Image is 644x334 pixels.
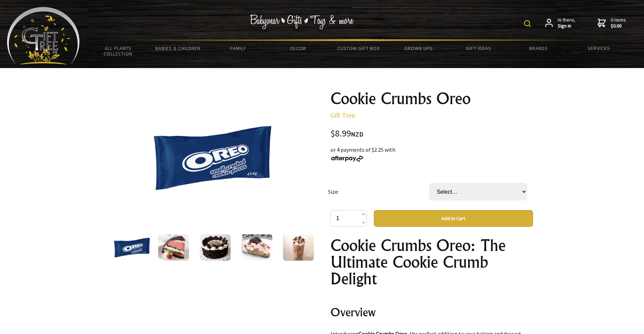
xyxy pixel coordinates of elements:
span: NZD [351,130,363,138]
a: Decor [268,41,328,56]
img: Cookie Crumbs Oreo [113,237,151,258]
a: Custom Gift Box [328,41,388,56]
img: Cookie Crumbs Oreo [200,234,231,261]
img: Cookie Crumbs Oreo [158,234,189,261]
h1: Cookie Crumbs Oreo [330,90,533,107]
img: Babyware - Gifts - Toys and more... [7,7,80,65]
img: product search [524,20,531,27]
a: Brands [509,41,569,56]
a: Gift Ideas [448,41,508,56]
a: Services [569,41,629,56]
span: 0 items [611,17,626,29]
img: Cookie Crumbs Oreo [152,125,273,191]
div: $8.99 [330,129,533,139]
a: Gift Tree [330,111,355,119]
div: or 4 payments of $2.25 with [330,145,533,162]
a: 0 items$0.00 [598,17,626,29]
h1: Cookie Crumbs Oreo: The Ultimate Cookie Crumb Delight [330,237,533,287]
a: Babies & Children [148,41,208,56]
td: Size: [328,173,429,210]
a: Hi there,Sign in [545,17,575,29]
img: Cookie Crumbs Oreo [283,234,314,261]
img: Babywear - Gifts - Toys & more [250,15,354,29]
h2: Overview [330,304,533,320]
img: Afterpay [330,156,364,162]
img: Cookie Crumbs Oreo [241,234,272,261]
strong: Sign in [558,23,575,29]
span: Hi there, [558,17,575,29]
a: All Plants Collection [88,41,148,61]
a: Grown Ups [388,41,448,56]
button: Add to Cart [374,210,533,227]
strong: $0.00 [611,23,626,29]
a: Family [208,41,268,56]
